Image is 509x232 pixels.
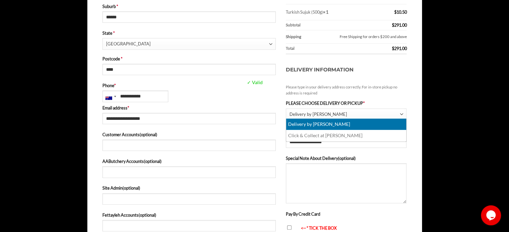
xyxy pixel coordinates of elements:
label: Postcode [102,55,276,62]
small: Please type in your delivery address correctly. For in-store pickup no address is required [286,84,407,96]
strong: × 1 [323,9,328,15]
span: Delivery by Abu Ahmad Butchery [289,109,400,120]
span: $ [392,22,394,28]
label: Phone [102,82,276,89]
label: Special Note About Delivery [286,155,407,162]
span: $ [392,46,394,51]
label: Customer Accounts [102,131,276,138]
th: Shipping [286,30,310,44]
bdi: 10.50 [394,9,407,15]
bdi: 291.00 [392,46,407,51]
span: (optional) [140,132,157,137]
abbr: required [121,56,122,61]
label: AAButchery Accounts [102,158,276,165]
span: (optional) [338,156,356,161]
div: Australia: +61 [103,91,118,101]
abbr: required [116,4,118,9]
span: ✓ Valid [245,79,311,86]
label: State [102,30,276,36]
span: State [102,38,276,49]
abbr: required [363,100,365,106]
label: Site Admin [102,185,276,191]
label: Free Shipping for orders $200 and above [312,32,407,41]
span: New South Wales [106,38,269,49]
img: arrow-blink.gif [295,227,301,231]
iframe: chat widget [481,205,502,225]
span: (optional) [144,159,162,164]
label: Pay By Credit Card [286,211,320,217]
li: Delivery by [PERSON_NAME] [286,119,407,130]
label: Email address [102,104,276,111]
span: $ [394,9,396,15]
abbr: required [128,105,129,110]
td: Turkish Sujuk (500g) [286,4,370,20]
input: <-- * TICK THE BOX [287,225,291,230]
th: Subtotal [286,20,370,30]
bdi: 291.00 [392,22,407,28]
abbr: required [113,30,115,36]
span: (optional) [122,185,140,191]
font: <-- * TICK THE BOX [301,225,337,231]
th: Total [286,44,370,54]
label: Fettayleh Accounts [102,212,276,218]
label: Suburb [102,3,276,10]
span: (optional) [139,212,156,218]
h3: Delivery Information [286,59,407,81]
span: Delivery by Abu Ahmad Butchery [286,108,407,120]
label: PLEASE CHOOSE DELIVERY OR PICKUP [286,100,407,106]
abbr: required [114,83,116,88]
